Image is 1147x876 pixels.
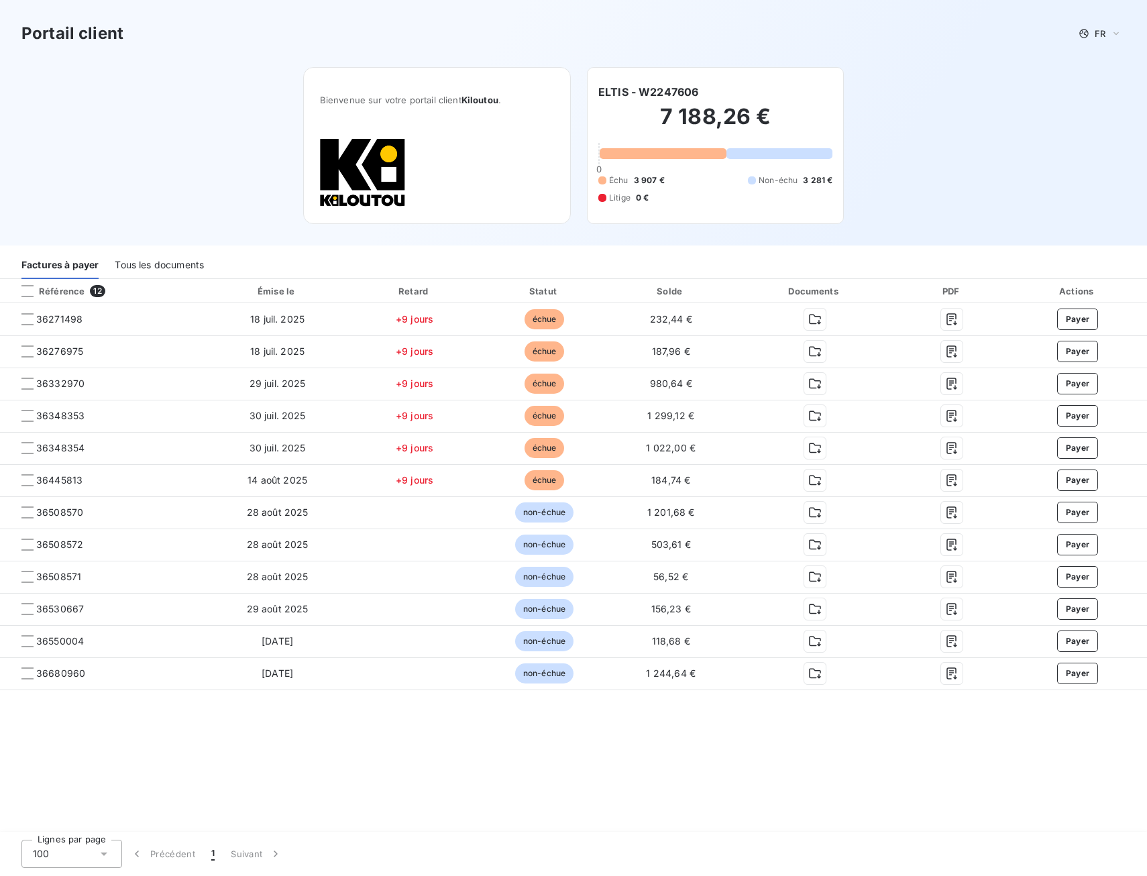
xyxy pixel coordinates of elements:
span: 184,74 € [651,474,690,486]
span: non-échue [515,631,573,651]
span: Non-échu [759,174,798,186]
span: 1 201,68 € [647,506,695,518]
div: PDF [899,284,1006,298]
button: Payer [1057,470,1099,491]
div: Retard [351,284,478,298]
span: 118,68 € [652,635,690,647]
span: 100 [33,847,49,861]
span: 30 juil. 2025 [250,442,306,453]
button: Payer [1057,598,1099,620]
span: 187,96 € [652,345,690,357]
span: +9 jours [396,410,433,421]
span: non-échue [515,502,573,523]
span: [DATE] [262,635,293,647]
span: 36680960 [36,667,85,680]
span: 36332970 [36,377,85,390]
button: Payer [1057,341,1099,362]
h6: ELTIS - W2247606 [598,84,698,100]
span: Litige [609,192,631,204]
span: 1 244,64 € [646,667,696,679]
span: Kiloutou [461,95,498,105]
span: 36276975 [36,345,83,358]
div: Statut [483,284,606,298]
button: Payer [1057,663,1099,684]
span: 36445813 [36,474,83,487]
span: 14 août 2025 [248,474,307,486]
div: Tous les documents [115,251,204,279]
span: +9 jours [396,313,433,325]
span: +9 jours [396,378,433,389]
span: 1 299,12 € [647,410,694,421]
div: Référence [11,285,85,297]
button: Suivant [223,840,290,868]
span: 232,44 € [650,313,692,325]
button: Payer [1057,534,1099,555]
button: Payer [1057,373,1099,394]
button: Payer [1057,405,1099,427]
span: non-échue [515,599,573,619]
span: +9 jours [396,442,433,453]
span: 28 août 2025 [247,571,309,582]
span: 36550004 [36,635,84,648]
button: Payer [1057,631,1099,652]
button: Payer [1057,437,1099,459]
span: non-échue [515,567,573,587]
span: 0 € [636,192,649,204]
div: Émise le [209,284,346,298]
span: [DATE] [262,667,293,679]
span: 28 août 2025 [247,506,309,518]
span: 29 juil. 2025 [250,378,306,389]
button: 1 [203,840,223,868]
span: 56,52 € [653,571,688,582]
span: +9 jours [396,474,433,486]
span: 156,23 € [651,603,691,614]
img: Company logo [320,138,406,207]
span: 36348353 [36,409,85,423]
span: 1 [211,847,215,861]
span: 28 août 2025 [247,539,309,550]
span: 30 juil. 2025 [250,410,306,421]
button: Payer [1057,502,1099,523]
span: FR [1095,28,1105,39]
h2: 7 188,26 € [598,103,832,144]
span: 36530667 [36,602,84,616]
span: 36348354 [36,441,85,455]
span: échue [525,374,565,394]
span: 36508572 [36,538,83,551]
span: Échu [609,174,629,186]
span: non-échue [515,663,573,683]
span: 29 août 2025 [247,603,309,614]
span: échue [525,406,565,426]
span: 12 [90,285,105,297]
span: 36508570 [36,506,83,519]
span: +9 jours [396,345,433,357]
span: 1 022,00 € [646,442,696,453]
span: 18 juil. 2025 [250,345,305,357]
span: 36508571 [36,570,81,584]
span: non-échue [515,535,573,555]
span: échue [525,309,565,329]
div: Actions [1011,284,1144,298]
span: 980,64 € [650,378,692,389]
span: 36271498 [36,313,83,326]
span: échue [525,470,565,490]
button: Payer [1057,309,1099,330]
div: Solde [611,284,730,298]
span: 3 281 € [803,174,832,186]
div: Factures à payer [21,251,99,279]
span: 503,61 € [651,539,691,550]
span: échue [525,438,565,458]
div: Documents [736,284,893,298]
span: 3 907 € [634,174,665,186]
button: Payer [1057,566,1099,588]
span: échue [525,341,565,362]
h3: Portail client [21,21,123,46]
span: 18 juil. 2025 [250,313,305,325]
button: Précédent [122,840,203,868]
span: Bienvenue sur votre portail client . [320,95,554,105]
span: 0 [596,164,602,174]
